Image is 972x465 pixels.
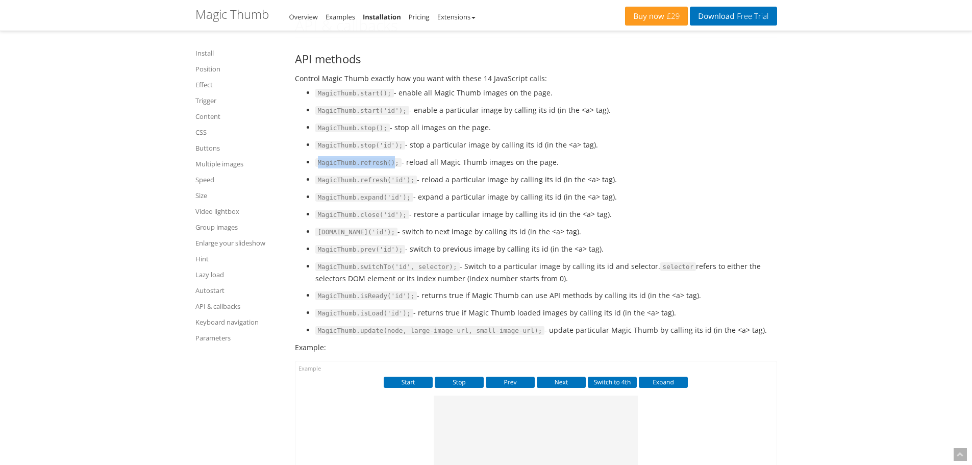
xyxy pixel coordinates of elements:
a: API & callbacks [195,300,282,312]
a: Effect [195,79,282,91]
li: - enable all Magic Thumb images on the page. [315,87,777,99]
a: Parameters [195,332,282,344]
span: MagicThumb.stop('id'); [315,141,406,150]
a: Trigger [195,94,282,107]
li: - switch to previous image by calling its id (in the <a> tag). [315,243,777,255]
button: Expand [639,377,688,388]
a: Extensions [437,12,476,21]
li: - stop a particular image by calling its id (in the <a> tag). [315,139,777,151]
a: Size [195,189,282,202]
span: Free Trial [734,12,768,20]
span: selector [660,262,696,272]
span: MagicThumb.update(node, large-image-url, small-image-url); [315,326,545,335]
span: MagicThumb.refresh('id'); [315,176,417,185]
span: MagicThumb.close('id'); [315,210,409,219]
a: Autostart [195,284,282,297]
a: DownloadFree Trial [690,7,777,26]
li: - reload a particular image by calling its id (in the <a> tag). [315,174,777,186]
a: Install [195,47,282,59]
a: Position [195,63,282,75]
a: Content [195,110,282,123]
button: Start [384,377,433,388]
a: Pricing [409,12,430,21]
a: Enlarge your slideshow [195,237,282,249]
li: - reload all Magic Thumb images on the page. [315,156,777,168]
span: MagicThumb.start(); [315,89,394,98]
h1: Magic Thumb [195,8,269,21]
a: Speed [195,174,282,186]
span: MagicThumb.prev('id'); [315,245,406,254]
span: MagicThumb.switchTo('id', selector); [315,262,460,272]
a: Group images [195,221,282,233]
button: Next [537,377,586,388]
li: - enable a particular image by calling its id (in the <a> tag). [315,104,777,116]
li: - returns true if Magic Thumb can use API methods by calling its id (in the <a> tag). [315,289,777,302]
button: Stop [435,377,484,388]
a: Overview [289,12,318,21]
span: MagicThumb.isReady('id'); [315,291,417,301]
li: - Switch to a particular image by calling its id and selector. refers to either the selectors DOM... [315,260,777,284]
li: - expand a particular image by calling its id (in the <a> tag). [315,191,777,203]
span: [DOMAIN_NAME]('id'); [315,228,398,237]
a: Keyboard navigation [195,316,282,328]
span: MagicThumb.stop(); [315,124,390,133]
a: Buy now£29 [625,7,688,26]
a: Hint [195,253,282,265]
a: Video lightbox [195,205,282,217]
span: MagicThumb.isLoad('id'); [315,309,413,318]
a: Examples [326,12,355,21]
span: £29 [664,12,680,20]
a: CSS [195,126,282,138]
span: MagicThumb.refresh(); [315,158,402,167]
button: Switch to 4th [588,377,637,388]
a: Multiple images [195,158,282,170]
span: MagicThumb.expand('id'); [315,193,413,202]
span: MagicThumb.start('id'); [315,106,409,115]
h3: API methods [295,53,777,65]
a: Installation [363,12,401,21]
a: Lazy load [195,268,282,281]
li: - update particular Magic Thumb by calling its id (in the <a> tag). [315,324,777,336]
button: Prev [486,377,535,388]
a: Buttons [195,142,282,154]
li: - stop all images on the page. [315,121,777,134]
li: - restore a particular image by calling its id (in the <a> tag). [315,208,777,221]
li: - switch to next image by calling its id (in the <a> tag). [315,226,777,238]
li: - returns true if Magic Thumb loaded images by calling its id (in the <a> tag). [315,307,777,319]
